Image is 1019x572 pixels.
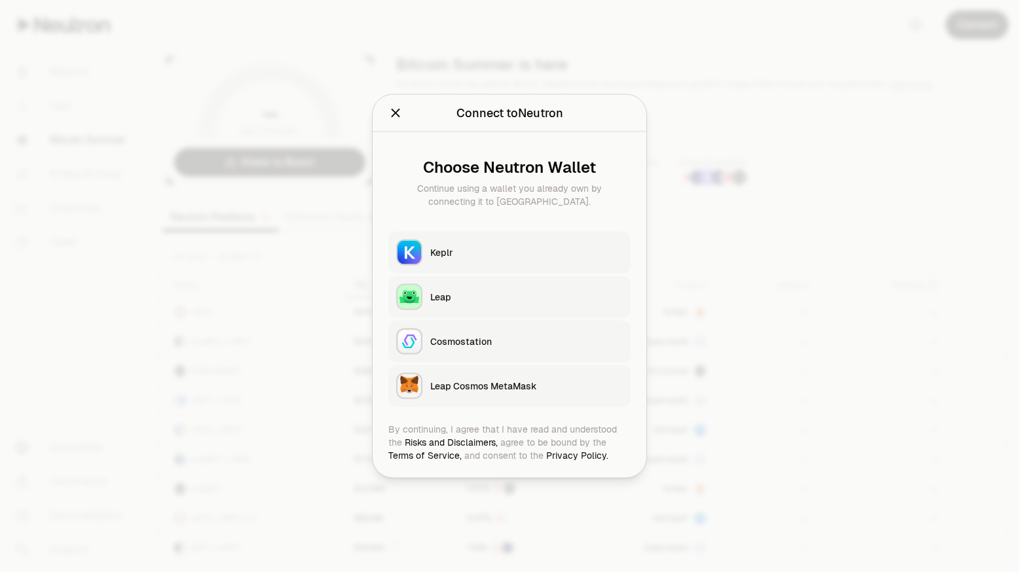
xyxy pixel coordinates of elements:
[430,380,623,393] div: Leap Cosmos MetaMask
[388,321,631,363] button: CosmostationCosmostation
[388,276,631,318] button: LeapLeap
[430,246,623,259] div: Keplr
[398,374,421,398] img: Leap Cosmos MetaMask
[546,450,608,461] a: Privacy Policy.
[398,285,421,309] img: Leap
[388,450,462,461] a: Terms of Service,
[399,182,620,208] div: Continue using a wallet you already own by connecting it to [GEOGRAPHIC_DATA].
[388,423,631,462] div: By continuing, I agree that I have read and understood the agree to be bound by the and consent t...
[388,104,403,122] button: Close
[388,365,631,407] button: Leap Cosmos MetaMaskLeap Cosmos MetaMask
[399,158,620,177] div: Choose Neutron Wallet
[430,291,623,304] div: Leap
[456,104,563,122] div: Connect to Neutron
[405,437,498,448] a: Risks and Disclaimers,
[398,241,421,264] img: Keplr
[430,335,623,348] div: Cosmostation
[398,330,421,353] img: Cosmostation
[388,232,631,274] button: KeplrKeplr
